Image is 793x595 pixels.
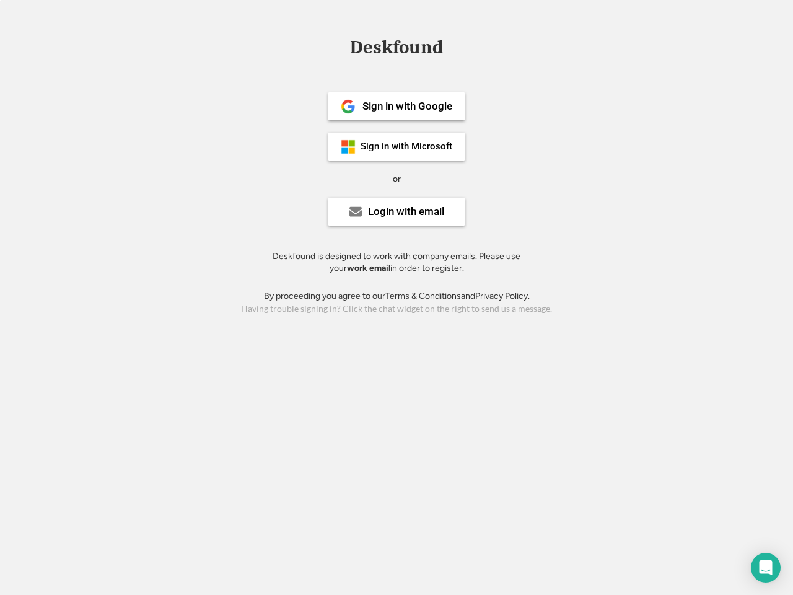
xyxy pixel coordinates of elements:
img: 1024px-Google__G__Logo.svg.png [341,99,356,114]
div: Deskfound [344,38,449,57]
div: Open Intercom Messenger [751,553,781,583]
div: Sign in with Microsoft [361,142,452,151]
div: Login with email [368,206,444,217]
div: By proceeding you agree to our and [264,290,530,302]
img: ms-symbollockup_mssymbol_19.png [341,139,356,154]
div: Sign in with Google [362,101,452,112]
strong: work email [347,263,390,273]
div: or [393,173,401,185]
a: Terms & Conditions [385,291,461,301]
a: Privacy Policy. [475,291,530,301]
div: Deskfound is designed to work with company emails. Please use your in order to register. [257,250,536,275]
